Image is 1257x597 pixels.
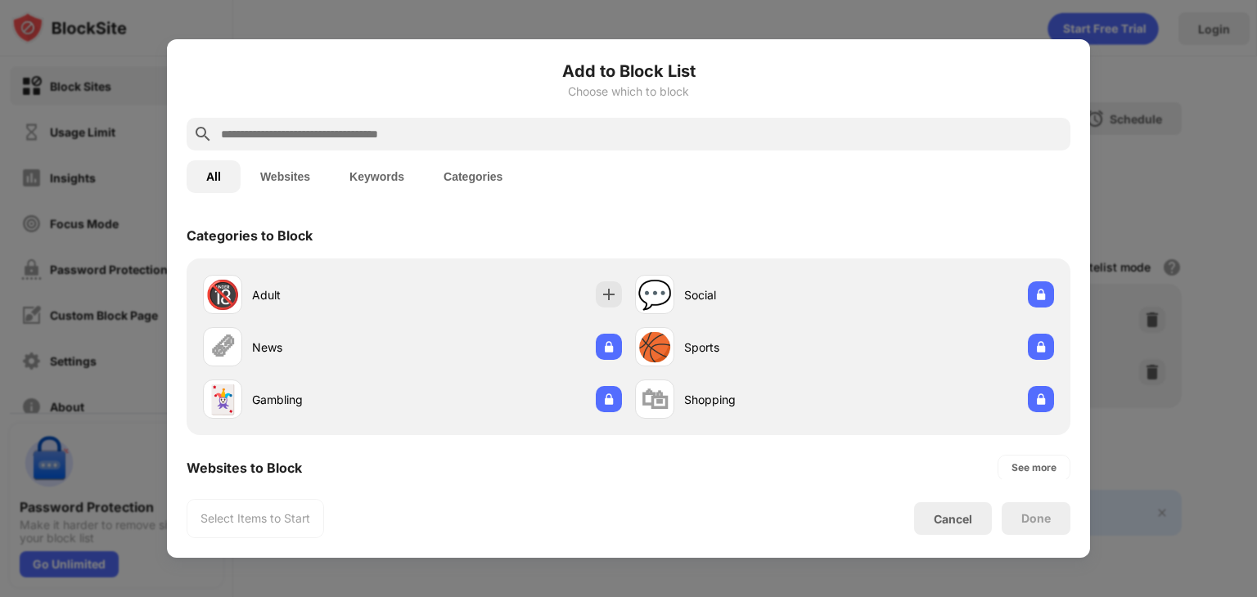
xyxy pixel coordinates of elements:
[330,160,424,193] button: Keywords
[1021,512,1051,525] div: Done
[205,278,240,312] div: 🔞
[641,383,669,416] div: 🛍
[187,460,302,476] div: Websites to Block
[193,124,213,144] img: search.svg
[241,160,330,193] button: Websites
[934,512,972,526] div: Cancel
[252,391,412,408] div: Gambling
[424,160,522,193] button: Categories
[209,330,237,364] div: 🗞
[200,510,310,527] div: Select Items to Start
[205,383,240,416] div: 🃏
[187,227,313,244] div: Categories to Block
[684,391,845,408] div: Shopping
[252,339,412,356] div: News
[187,160,241,193] button: All
[684,339,845,356] div: Sports
[187,85,1070,98] div: Choose which to block
[638,330,672,364] div: 🏀
[187,59,1070,83] h6: Add to Block List
[1011,460,1057,476] div: See more
[252,286,412,303] div: Adult
[684,286,845,303] div: Social
[638,278,672,312] div: 💬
